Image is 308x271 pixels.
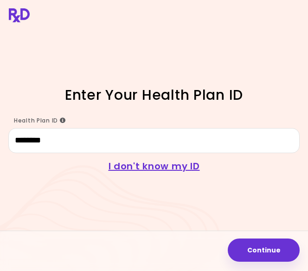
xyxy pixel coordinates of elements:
[8,86,300,104] h1: Enter Your Health Plan ID
[228,239,300,262] button: Continue
[14,116,66,124] span: Health Plan ID
[60,118,66,123] i: Info
[109,160,200,173] a: I don't know my ID
[9,8,30,22] img: RxDiet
